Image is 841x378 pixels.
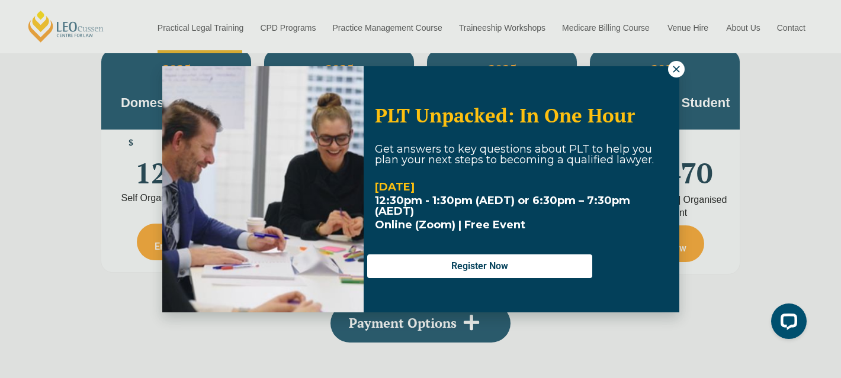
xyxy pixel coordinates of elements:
[375,102,635,128] span: PLT Unpacked: In One Hour
[375,143,654,166] span: Get answers to key questions about PLT to help you plan your next steps to becoming a qualified l...
[162,66,364,312] img: Woman in yellow blouse holding folders looking to the right and smiling
[668,61,685,77] button: Close
[375,194,630,218] strong: 12:30pm - 1:30pm (AEDT) or 6:30pm – 7:30pm (AEDT)
[375,218,525,231] span: Online (Zoom) | Free Event
[375,180,415,193] strong: [DATE]
[367,254,592,278] button: Register Now
[762,299,811,348] iframe: LiveChat chat widget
